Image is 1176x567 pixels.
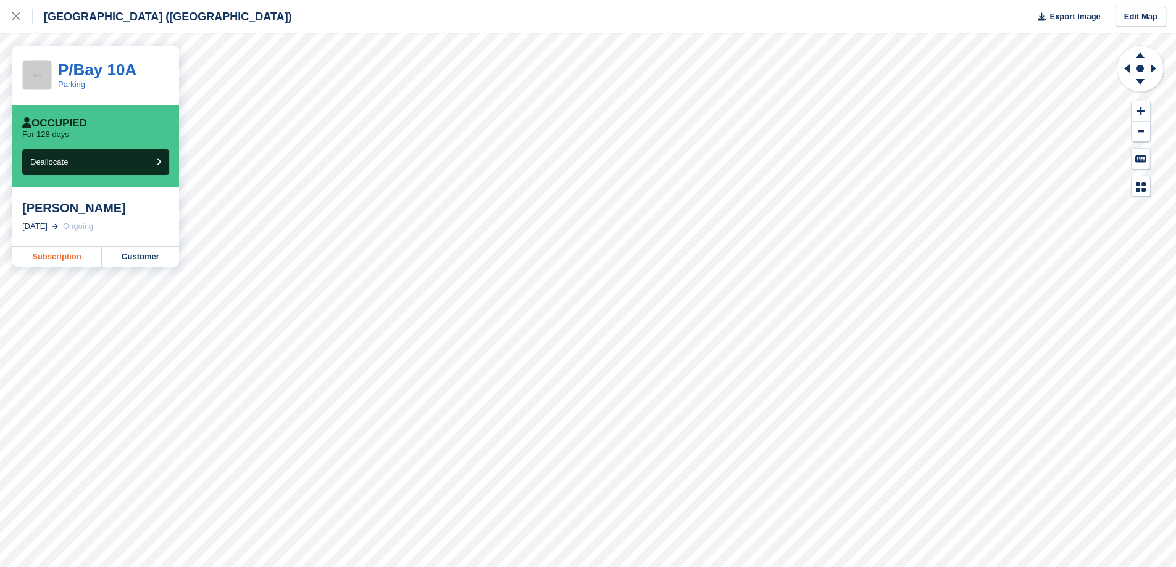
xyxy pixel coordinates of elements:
a: Edit Map [1116,7,1166,27]
button: Map Legend [1132,176,1150,197]
button: Deallocate [22,149,169,175]
button: Export Image [1030,7,1101,27]
p: For 128 days [22,130,69,139]
span: Export Image [1049,10,1100,23]
div: [PERSON_NAME] [22,201,169,215]
div: [DATE] [22,220,48,233]
a: Customer [102,247,179,267]
a: Subscription [12,247,102,267]
button: Keyboard Shortcuts [1132,149,1150,169]
span: Deallocate [30,157,68,167]
div: Ongoing [63,220,93,233]
a: P/Bay 10A [58,60,136,79]
button: Zoom In [1132,101,1150,122]
div: Occupied [22,117,87,130]
img: arrow-right-light-icn-cde0832a797a2874e46488d9cf13f60e5c3a73dbe684e267c42b8395dfbc2abf.svg [52,224,58,229]
img: 256x256-placeholder-a091544baa16b46aadf0b611073c37e8ed6a367829ab441c3b0103e7cf8a5b1b.png [23,61,51,89]
button: Zoom Out [1132,122,1150,142]
div: [GEOGRAPHIC_DATA] ([GEOGRAPHIC_DATA]) [33,9,292,24]
a: Parking [58,80,85,89]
